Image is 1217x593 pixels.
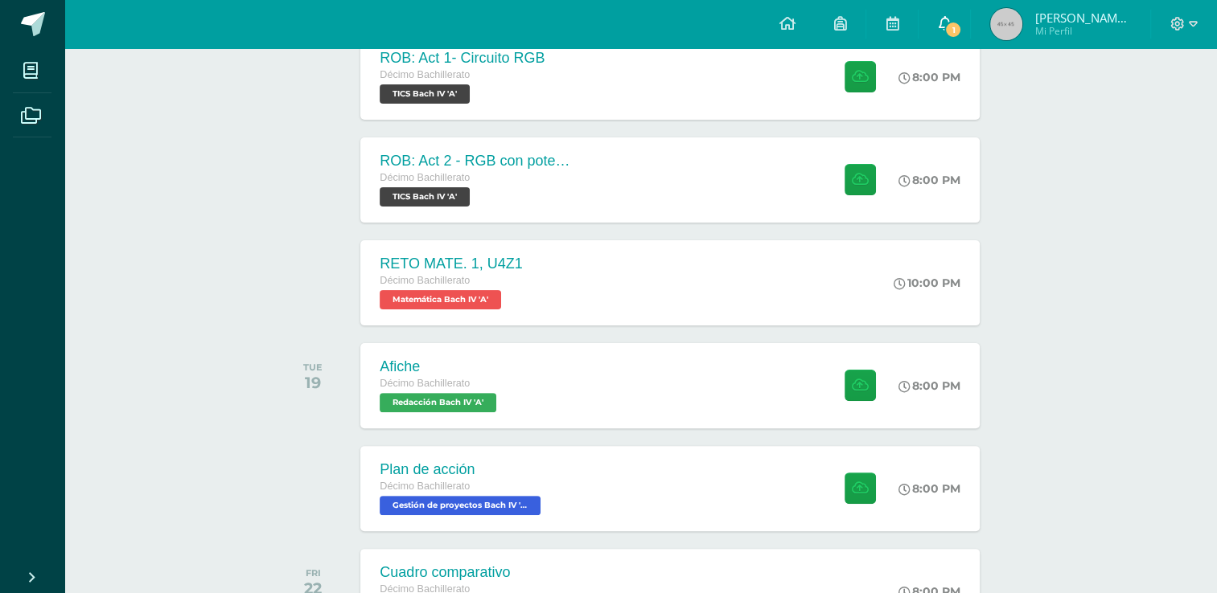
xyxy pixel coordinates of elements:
[898,70,960,84] div: 8:00 PM
[898,173,960,187] div: 8:00 PM
[380,496,541,515] span: Gestión de proyectos Bach IV 'A'
[380,187,470,207] span: TICS Bach IV 'A'
[898,481,960,496] div: 8:00 PM
[303,362,323,373] div: TUE
[990,8,1022,40] img: 45x45
[380,481,470,492] span: Décimo Bachillerato
[303,373,323,392] div: 19
[380,393,496,412] span: Redacción Bach IV 'A'
[380,172,470,183] span: Décimo Bachillerato
[380,256,522,272] div: RETO MATE. 1, U4Z1
[380,461,545,478] div: Plan de acción
[380,69,470,80] span: Décimo Bachillerato
[944,21,962,39] span: 1
[380,153,573,170] div: ROB: Act 2 - RGB con potenciómetro
[380,275,470,286] span: Décimo Bachillerato
[894,276,960,290] div: 10:00 PM
[304,567,322,579] div: FRI
[898,378,960,393] div: 8:00 PM
[380,378,470,389] span: Décimo Bachillerato
[380,564,510,581] div: Cuadro comparativo
[380,50,545,67] div: ROB: Act 1- Circuito RGB
[380,290,501,309] span: Matemática Bach IV 'A'
[1034,10,1131,26] span: [PERSON_NAME] [PERSON_NAME]
[380,84,470,104] span: TICS Bach IV 'A'
[380,358,500,375] div: Afiche
[1034,24,1131,38] span: Mi Perfil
